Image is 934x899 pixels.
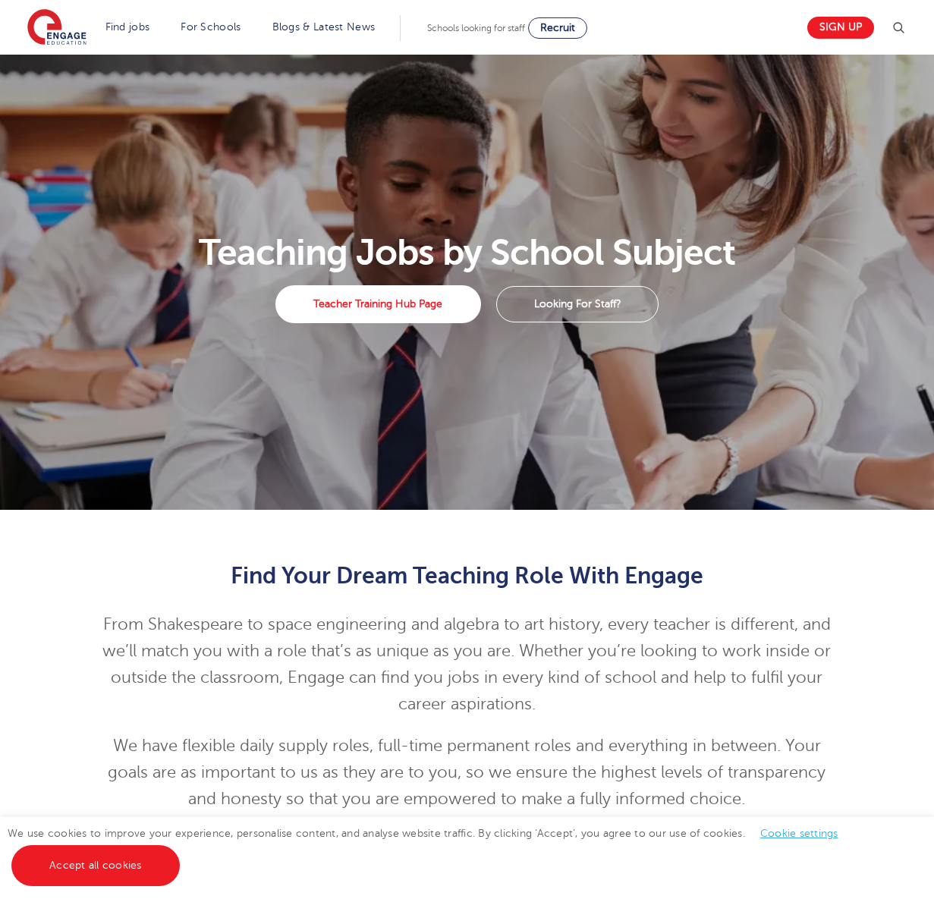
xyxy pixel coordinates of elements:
a: Blogs & Latest News [272,21,376,33]
a: Recruit [528,17,587,39]
a: For Schools [181,21,241,33]
a: Accept all cookies [11,845,180,886]
span: We use cookies to improve your experience, personalise content, and analyse website traffic. By c... [8,828,854,871]
span: From Shakespeare to space engineering and algebra to art history, every teacher is different, and... [102,615,831,713]
a: Cookie settings [760,828,838,839]
h2: Find Your Dream Teaching Role With Engage [95,563,839,589]
a: Find jobs [105,21,150,33]
a: Looking For Staff? [496,286,659,322]
h1: Teaching Jobs by School Subject [18,234,916,271]
a: Teacher Training Hub Page [275,285,481,323]
span: We have flexible daily supply roles, full-time permanent roles and everything in between. Your go... [108,737,826,808]
a: Sign up [807,17,874,39]
img: Engage Education [27,9,86,47]
span: Recruit [540,22,575,33]
span: Schools looking for staff [427,23,525,33]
